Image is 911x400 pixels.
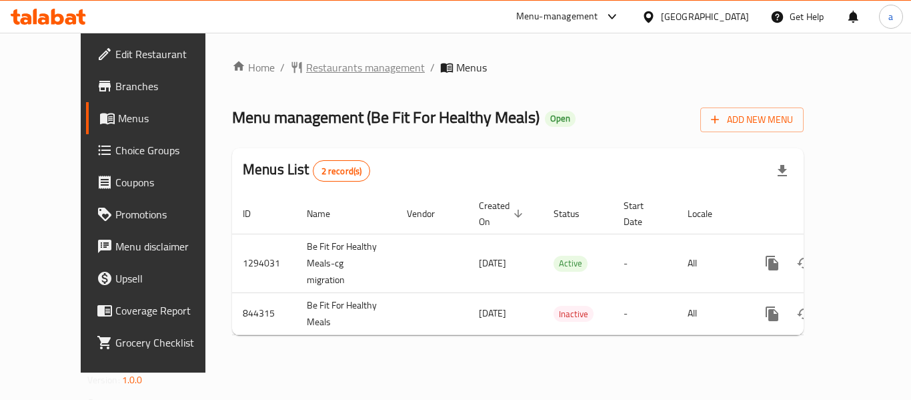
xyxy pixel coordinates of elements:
a: Coverage Report [86,294,233,327]
span: Inactive [554,307,594,322]
table: enhanced table [232,194,895,335]
a: Menu disclaimer [86,230,233,262]
td: 1294031 [232,234,296,292]
span: Branches [115,78,222,94]
a: Restaurants management [290,59,425,75]
a: Branches [86,70,233,102]
td: 844315 [232,292,296,335]
td: Be Fit For Healthy Meals-cg migration [296,234,396,292]
a: Choice Groups [86,134,233,166]
span: [DATE] [479,305,506,322]
span: Grocery Checklist [115,335,222,351]
td: All [677,292,746,335]
th: Actions [746,194,895,234]
span: Open [545,113,576,124]
li: / [430,59,435,75]
button: Change Status [788,247,820,279]
h2: Menus List [243,160,370,182]
span: Add New Menu [711,112,793,128]
span: Edit Restaurant [115,46,222,62]
div: [GEOGRAPHIC_DATA] [661,9,749,24]
span: Vendor [407,206,452,222]
button: more [756,298,788,330]
span: Start Date [624,198,661,230]
a: Home [232,59,275,75]
a: Menus [86,102,233,134]
span: Menus [118,110,222,126]
div: Open [545,111,576,127]
span: Menu management ( Be Fit For Healthy Meals ) [232,102,540,132]
span: Active [554,256,588,271]
td: Be Fit For Healthy Meals [296,292,396,335]
span: Coupons [115,174,222,190]
span: Promotions [115,206,222,222]
a: Edit Restaurant [86,38,233,70]
a: Coupons [86,166,233,198]
span: Coverage Report [115,303,222,319]
span: 2 record(s) [313,165,370,178]
a: Promotions [86,198,233,230]
button: Add New Menu [700,108,804,132]
span: 1.0.0 [122,371,143,389]
div: Menu-management [516,9,598,25]
span: Upsell [115,270,222,286]
span: Choice Groups [115,142,222,158]
td: - [613,234,677,292]
span: Locale [688,206,730,222]
button: Change Status [788,298,820,330]
span: Menu disclaimer [115,238,222,254]
span: Menus [456,59,487,75]
span: Status [554,206,597,222]
span: Restaurants management [306,59,425,75]
a: Upsell [86,262,233,294]
div: Active [554,256,588,272]
span: Name [307,206,347,222]
div: Export file [766,155,798,187]
span: ID [243,206,268,222]
li: / [280,59,285,75]
nav: breadcrumb [232,59,804,75]
span: a [888,9,893,24]
span: [DATE] [479,254,506,272]
span: Version: [87,371,120,389]
span: Created On [479,198,527,230]
td: - [613,292,677,335]
a: Grocery Checklist [86,327,233,359]
td: All [677,234,746,292]
div: Total records count [313,160,371,182]
button: more [756,247,788,279]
